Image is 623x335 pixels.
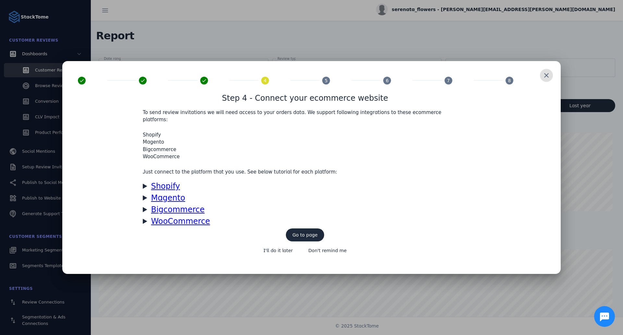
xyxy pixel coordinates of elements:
[143,215,467,227] summary: WooCommerce
[78,77,86,84] mat-icon: done
[508,77,511,84] span: 8
[200,77,208,84] mat-icon: done
[151,217,210,226] u: WooCommerce
[257,244,299,257] button: I'll do it later
[263,77,266,84] span: 4
[151,182,180,191] u: Shopify
[143,168,467,176] p: Just connect to the platform that you use. See below tutorial for each platform:
[143,138,467,146] li: Magento
[143,153,467,161] li: WooCommerce
[447,77,450,84] span: 7
[386,77,389,84] span: 6
[286,228,324,241] button: Go to page
[308,248,347,253] span: Don't remind me
[325,77,328,84] span: 5
[143,146,467,153] li: Bigcommerce
[222,92,388,104] h1: Step 4 - Connect your ecommerce website
[151,205,204,214] u: Bigcommerce
[302,244,353,257] button: Don't remind me
[143,192,467,204] summary: Magento
[143,131,467,139] li: Shopify
[143,204,467,215] summary: Bigcommerce
[151,193,185,202] u: Magento
[143,109,467,123] p: To send review invitations we will need access to your orders data. We support following integrat...
[139,77,147,84] mat-icon: done
[263,248,293,253] span: I'll do it later
[143,180,467,192] summary: Shopify
[292,233,318,237] span: Go to page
